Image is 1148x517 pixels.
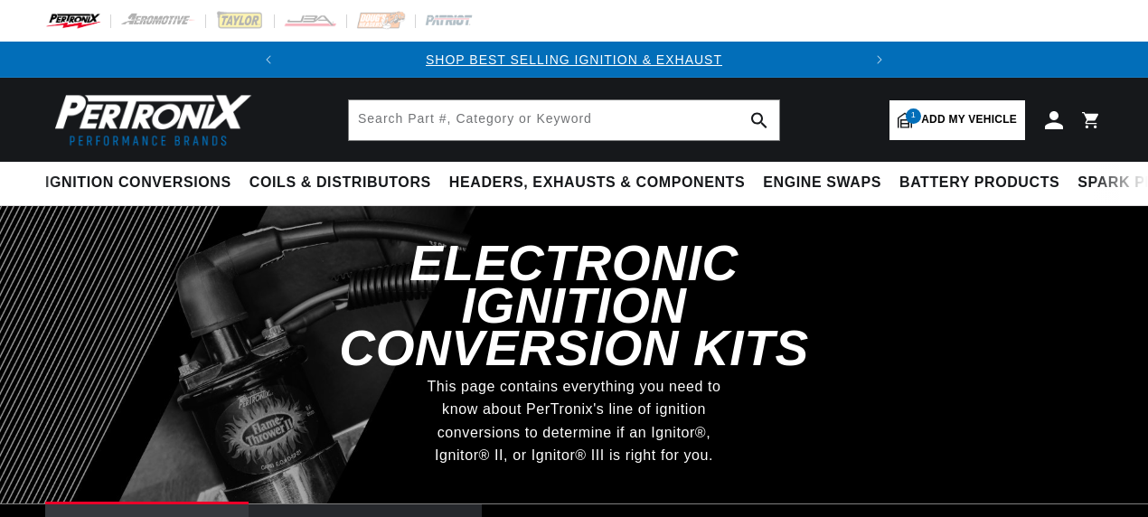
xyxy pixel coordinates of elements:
a: 1Add my vehicle [889,100,1025,140]
span: Ignition Conversions [45,174,231,193]
div: 1 of 2 [287,50,861,70]
img: Pertronix [45,89,253,151]
summary: Ignition Conversions [45,162,240,204]
button: Translation missing: en.sections.announcements.previous_announcement [250,42,287,78]
a: SHOP BEST SELLING IGNITION & EXHAUST [426,52,722,67]
p: This page contains everything you need to know about PerTronix's line of ignition conversions to ... [415,375,733,467]
span: 1 [906,108,921,124]
summary: Coils & Distributors [240,162,440,204]
button: search button [739,100,779,140]
summary: Headers, Exhausts & Components [440,162,754,204]
span: Battery Products [899,174,1059,193]
summary: Battery Products [890,162,1068,204]
input: Search Part #, Category or Keyword [349,100,779,140]
button: Translation missing: en.sections.announcements.next_announcement [861,42,898,78]
span: Headers, Exhausts & Components [449,174,745,193]
h3: Electronic Ignition Conversion Kits [303,242,845,369]
div: Announcement [287,50,861,70]
span: Coils & Distributors [249,174,431,193]
span: Add my vehicle [921,111,1017,128]
summary: Engine Swaps [754,162,890,204]
span: Engine Swaps [763,174,881,193]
